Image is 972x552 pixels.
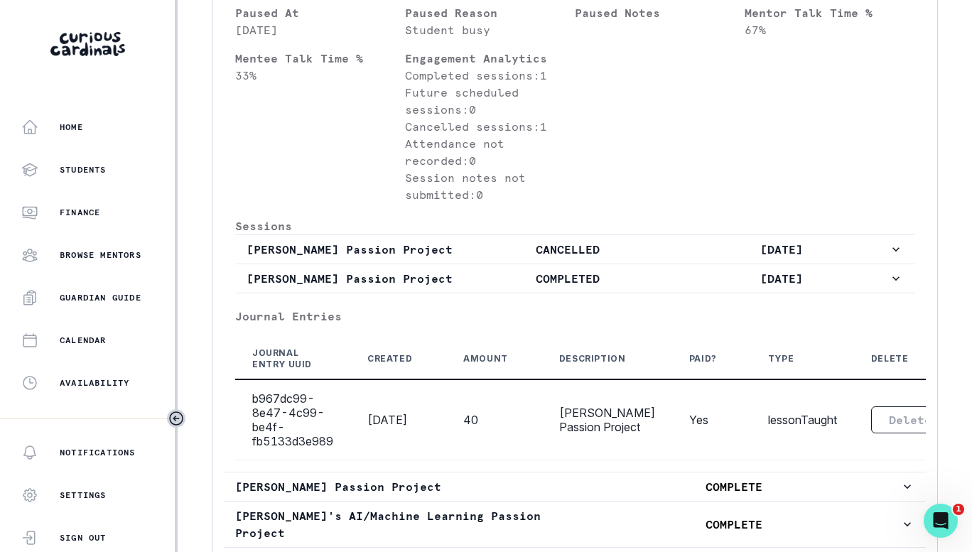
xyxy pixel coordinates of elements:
p: Student busy [405,21,575,38]
img: Curious Cardinals Logo [50,32,125,56]
p: Availability [60,377,129,389]
p: [PERSON_NAME] Passion Project [247,270,460,287]
p: Students [60,164,107,175]
p: Finance [60,207,100,218]
p: Mentor Talk Time % [745,4,914,21]
p: Attendance not recorded: 0 [405,135,575,169]
button: [PERSON_NAME] Passion ProjectCANCELLED[DATE] [235,235,914,264]
p: Completed sessions: 1 [405,67,575,84]
div: b967dc99-8e47-4c99-be4f-fb5133d3e989 [252,391,333,448]
p: Cancelled sessions: 1 [405,118,575,135]
p: Mentee Talk Time % [235,50,405,67]
p: Notifications [60,447,136,458]
p: Settings [60,489,107,501]
span: 1 [953,504,964,515]
p: Guardian Guide [60,292,141,303]
td: lessonTaught [751,379,854,460]
div: Journal Entry UUID [252,347,316,370]
div: Description [559,353,626,364]
p: [PERSON_NAME] Passion Project [247,241,460,258]
p: Future scheduled sessions: 0 [405,84,575,118]
p: [PERSON_NAME] Passion Project [235,478,568,495]
div: Created [367,353,412,364]
div: Delete [871,353,909,364]
button: [PERSON_NAME]'s AI/Machine Learning Passion ProjectCOMPLETE [224,502,926,547]
div: Paid? [689,353,717,364]
td: [DATE] [350,379,446,460]
p: 67 % [745,21,914,38]
p: CANCELLED [460,241,674,258]
button: [PERSON_NAME] Passion ProjectCOMPLETE [224,472,926,501]
p: COMPLETED [460,270,674,287]
p: Calendar [60,335,107,346]
button: Toggle sidebar [167,409,185,428]
button: Delete [871,406,949,433]
td: 40 [446,379,542,460]
p: [DATE] [675,270,889,287]
p: Home [60,121,83,133]
p: Browse Mentors [60,249,141,261]
p: Sessions [235,217,914,234]
p: [DATE] [235,21,405,38]
p: Sign Out [60,532,107,543]
p: COMPLETE [568,516,900,533]
div: Type [768,353,794,364]
p: Paused Notes [575,4,745,21]
td: [PERSON_NAME] Passion Project [542,379,672,460]
p: COMPLETE [568,478,900,495]
p: Engagement Analytics [405,50,575,67]
p: Paused At [235,4,405,21]
td: Yes [672,379,751,460]
p: Paused Reason [405,4,575,21]
p: [DATE] [675,241,889,258]
p: [PERSON_NAME]'s AI/Machine Learning Passion Project [235,507,568,541]
p: Journal Entries [235,308,914,325]
p: Session notes not submitted: 0 [405,169,575,203]
iframe: Intercom live chat [924,504,958,538]
p: 33 % [235,67,405,84]
button: [PERSON_NAME] Passion ProjectCOMPLETED[DATE] [235,264,914,293]
div: Amount [463,353,508,364]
